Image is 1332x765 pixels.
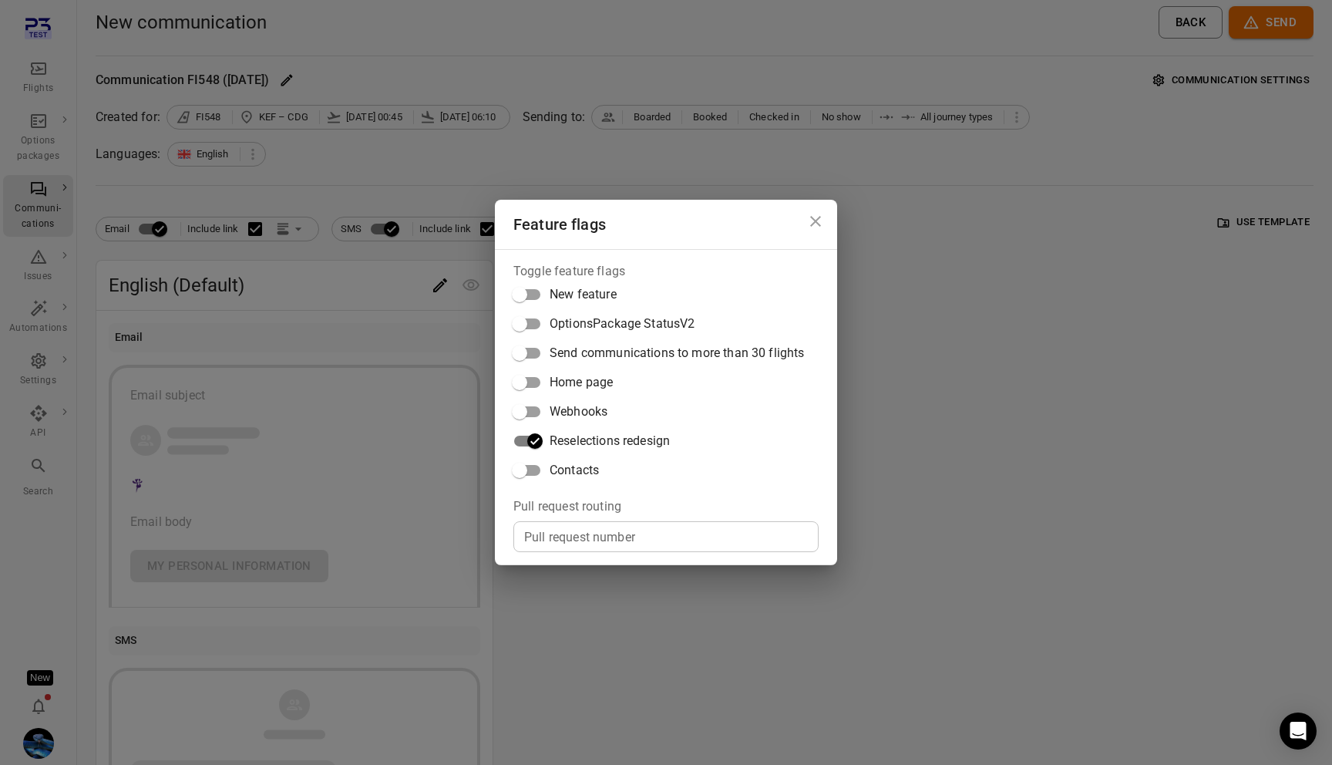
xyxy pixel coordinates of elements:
[513,497,621,515] legend: Pull request routing
[550,432,670,450] span: Reselections redesign
[550,315,695,333] span: OptionsPackage StatusV2
[550,403,607,421] span: Webhooks
[550,285,617,304] span: New feature
[495,200,837,249] h2: Feature flags
[550,344,804,362] span: Send communications to more than 30 flights
[550,461,599,480] span: Contacts
[1280,713,1317,750] div: Open Intercom Messenger
[550,373,613,392] span: Home page
[513,262,625,280] legend: Toggle feature flags
[800,206,831,237] button: Close dialog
